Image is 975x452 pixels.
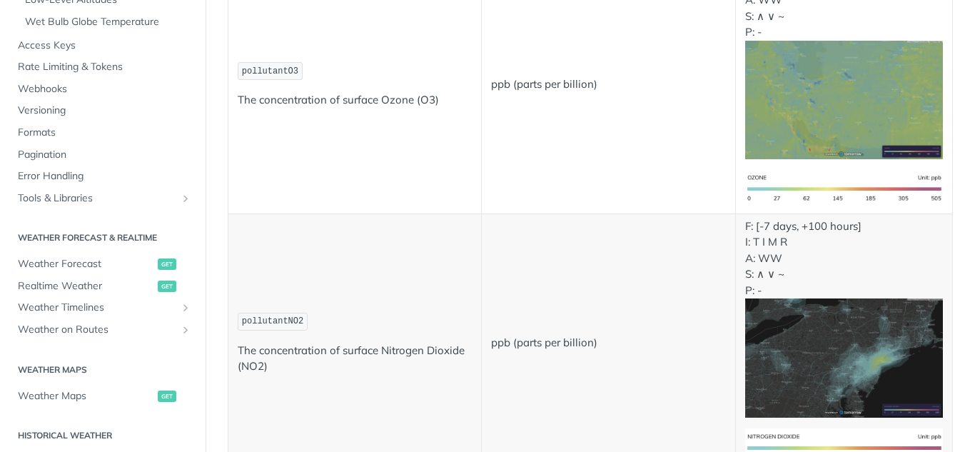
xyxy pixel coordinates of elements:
a: Webhooks [11,79,195,100]
span: Formats [18,126,191,140]
span: pollutantNO2 [242,316,303,326]
button: Show subpages for Weather Timelines [180,302,191,313]
img: o3 [745,170,944,209]
span: get [158,281,176,292]
span: Error Handling [18,169,191,184]
a: Wet Bulb Globe Temperature [18,11,195,33]
a: Weather on RoutesShow subpages for Weather on Routes [11,319,195,341]
a: Access Keys [11,35,195,56]
h2: Historical Weather [11,429,195,442]
span: Weather Timelines [18,301,176,315]
h2: Weather Forecast & realtime [11,231,195,244]
a: Versioning [11,100,195,121]
span: Access Keys [18,39,191,53]
p: The concentration of surface Ozone (O3) [238,92,472,109]
span: Wet Bulb Globe Temperature [25,15,191,29]
span: get [158,258,176,270]
a: Pagination [11,144,195,166]
h2: Weather Maps [11,363,195,376]
button: Show subpages for Tools & Libraries [180,193,191,204]
span: Tools & Libraries [18,191,176,206]
span: Rate Limiting & Tokens [18,60,191,74]
span: Expand image [745,181,944,195]
p: The concentration of surface Nitrogen Dioxide (NO2) [238,343,472,375]
span: Expand image [745,92,944,106]
span: pollutantO3 [242,66,298,76]
p: ppb (parts per billion) [491,335,725,351]
a: Weather Mapsget [11,386,195,407]
a: Realtime Weatherget [11,276,195,297]
span: Weather Forecast [18,257,154,271]
a: Rate Limiting & Tokens [11,56,195,78]
span: Realtime Weather [18,279,154,293]
button: Show subpages for Weather on Routes [180,324,191,336]
a: Weather TimelinesShow subpages for Weather Timelines [11,297,195,318]
a: Error Handling [11,166,195,187]
p: F: [-7 days, +100 hours] I: T I M R A: WW S: ∧ ∨ ~ P: - [745,219,944,418]
span: Pagination [18,148,191,162]
span: Weather on Routes [18,323,176,337]
span: Versioning [18,104,191,118]
span: Webhooks [18,82,191,96]
span: get [158,391,176,402]
a: Tools & LibrariesShow subpages for Tools & Libraries [11,188,195,209]
span: Expand image [745,350,944,363]
img: o3 [745,41,944,160]
a: Weather Forecastget [11,253,195,275]
a: Formats [11,122,195,144]
img: no2 [745,298,944,418]
span: Weather Maps [18,389,154,403]
p: ppb (parts per billion) [491,76,725,93]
